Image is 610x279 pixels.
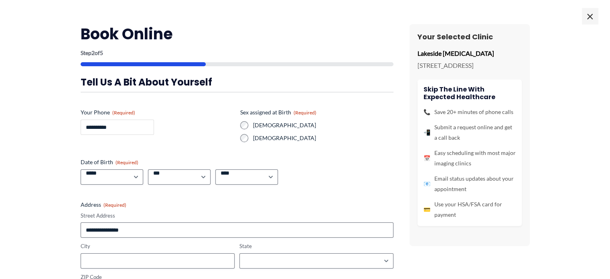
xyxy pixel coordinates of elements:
legend: Sex assigned at Birth [240,108,316,116]
span: (Required) [112,110,135,116]
legend: Date of Birth [81,158,138,166]
h3: Your Selected Clinic [417,32,522,41]
p: Step of [81,50,393,56]
li: Use your HSA/FSA card for payment [424,199,516,220]
span: 2 [91,49,95,56]
p: [STREET_ADDRESS] [417,59,522,71]
label: [DEMOGRAPHIC_DATA] [253,134,393,142]
legend: Address [81,201,126,209]
span: 💳 [424,204,430,215]
span: (Required) [116,159,138,165]
span: 📧 [424,179,430,189]
label: Street Address [81,212,393,220]
h2: Book Online [81,24,393,44]
span: × [582,8,598,24]
li: Save 20+ minutes of phone calls [424,107,516,117]
span: 5 [100,49,103,56]
li: Submit a request online and get a call back [424,122,516,143]
h4: Skip the line with Expected Healthcare [424,86,516,101]
h3: Tell us a bit about yourself [81,76,393,88]
label: State [239,242,393,250]
li: Easy scheduling with most major imaging clinics [424,148,516,169]
label: [DEMOGRAPHIC_DATA] [253,121,393,129]
span: (Required) [103,202,126,208]
li: Email status updates about your appointment [424,173,516,194]
span: 📞 [424,107,430,117]
label: Your Phone [81,108,234,116]
span: (Required) [294,110,316,116]
span: 📅 [424,153,430,163]
label: City [81,242,235,250]
p: Lakeside [MEDICAL_DATA] [417,47,522,59]
span: 📲 [424,127,430,138]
